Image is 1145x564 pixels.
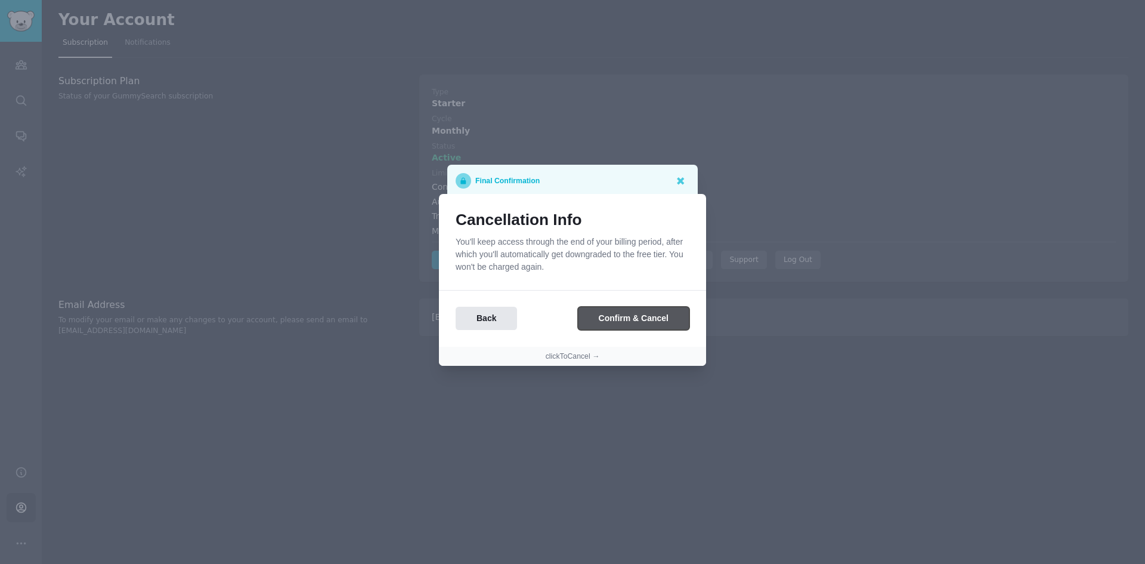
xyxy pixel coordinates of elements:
[456,236,689,273] p: You'll keep access through the end of your billing period, after which you'll automatically get d...
[578,307,689,330] button: Confirm & Cancel
[546,352,600,362] button: clickToCancel →
[456,211,689,230] h1: Cancellation Info
[456,307,517,330] button: Back
[475,173,540,189] p: Final Confirmation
